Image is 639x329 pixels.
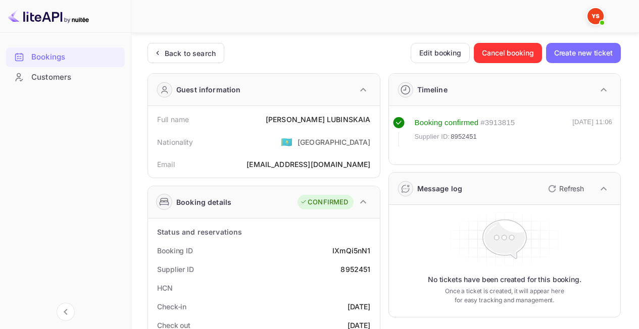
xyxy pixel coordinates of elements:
div: Full name [157,114,189,125]
div: [GEOGRAPHIC_DATA] [298,137,371,147]
div: Booking ID [157,245,193,256]
div: HCN [157,283,173,293]
button: Edit booking [411,43,470,63]
a: Bookings [6,47,125,66]
div: Bookings [6,47,125,67]
p: Refresh [559,183,584,194]
span: 8952451 [451,132,477,142]
div: Message log [417,183,463,194]
div: Booking confirmed [415,117,479,129]
div: Supplier ID [157,264,194,275]
span: United States [281,133,292,151]
img: LiteAPI logo [8,8,89,24]
a: Customers [6,68,125,86]
div: [PERSON_NAME] LUBINSKAIA [266,114,371,125]
div: # 3913815 [480,117,515,129]
div: Timeline [417,84,448,95]
div: 8952451 [340,264,370,275]
div: Nationality [157,137,193,147]
div: Email [157,159,175,170]
div: Status and reservations [157,227,242,237]
div: Back to search [165,48,216,59]
div: Booking details [176,197,231,207]
button: Cancel booking [474,43,542,63]
span: Supplier ID: [415,132,450,142]
div: Customers [31,72,120,83]
div: IXmQi5nN1 [332,245,370,256]
div: Guest information [176,84,241,95]
div: Bookings [31,51,120,63]
div: Check-in [157,301,186,312]
button: Collapse navigation [57,303,75,321]
div: [DATE] [348,301,371,312]
div: [DATE] 11:06 [572,117,612,146]
p: Once a ticket is created, it will appear here for easy tracking and management. [443,287,566,305]
button: Create new ticket [546,43,621,63]
div: [EMAIL_ADDRESS][DOMAIN_NAME] [247,159,370,170]
img: Yandex Support [587,8,604,24]
button: Refresh [542,181,588,197]
div: CONFIRMED [300,197,348,207]
p: No tickets have been created for this booking. [428,275,581,285]
div: Customers [6,68,125,87]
